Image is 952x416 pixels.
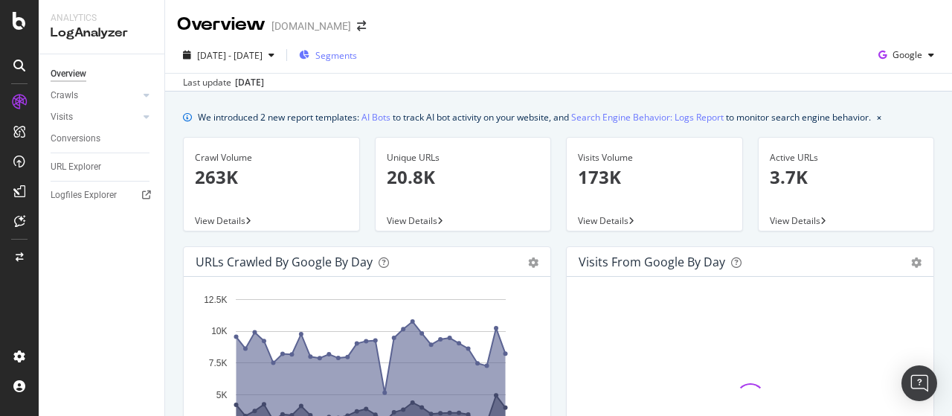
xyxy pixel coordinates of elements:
[183,76,264,89] div: Last update
[195,214,245,227] span: View Details
[195,164,348,190] p: 263K
[204,295,227,305] text: 12.5K
[901,365,937,401] div: Open Intercom Messenger
[51,66,86,82] div: Overview
[51,188,117,203] div: Logfiles Explorer
[892,48,922,61] span: Google
[197,49,263,62] span: [DATE] - [DATE]
[51,159,101,175] div: URL Explorer
[196,255,373,269] div: URLs Crawled by Google by day
[911,257,922,268] div: gear
[51,159,154,175] a: URL Explorer
[51,131,100,147] div: Conversions
[51,88,139,103] a: Crawls
[873,106,885,128] button: close banner
[183,109,934,125] div: info banner
[387,164,540,190] p: 20.8K
[770,164,923,190] p: 3.7K
[51,88,78,103] div: Crawls
[578,151,731,164] div: Visits Volume
[209,358,228,368] text: 7.5K
[578,214,628,227] span: View Details
[235,76,264,89] div: [DATE]
[571,109,724,125] a: Search Engine Behavior: Logs Report
[293,43,363,67] button: Segments
[51,12,152,25] div: Analytics
[51,188,154,203] a: Logfiles Explorer
[216,390,228,400] text: 5K
[177,43,280,67] button: [DATE] - [DATE]
[51,109,73,125] div: Visits
[528,257,538,268] div: gear
[770,214,820,227] span: View Details
[770,151,923,164] div: Active URLs
[51,66,154,82] a: Overview
[271,19,351,33] div: [DOMAIN_NAME]
[361,109,390,125] a: AI Bots
[51,25,152,42] div: LogAnalyzer
[387,151,540,164] div: Unique URLs
[198,109,871,125] div: We introduced 2 new report templates: to track AI bot activity on your website, and to monitor se...
[315,49,357,62] span: Segments
[579,255,725,269] div: Visits from Google by day
[51,131,154,147] a: Conversions
[195,151,348,164] div: Crawl Volume
[51,109,139,125] a: Visits
[177,12,266,37] div: Overview
[578,164,731,190] p: 173K
[387,214,437,227] span: View Details
[211,327,227,337] text: 10K
[872,43,940,67] button: Google
[357,21,366,31] div: arrow-right-arrow-left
